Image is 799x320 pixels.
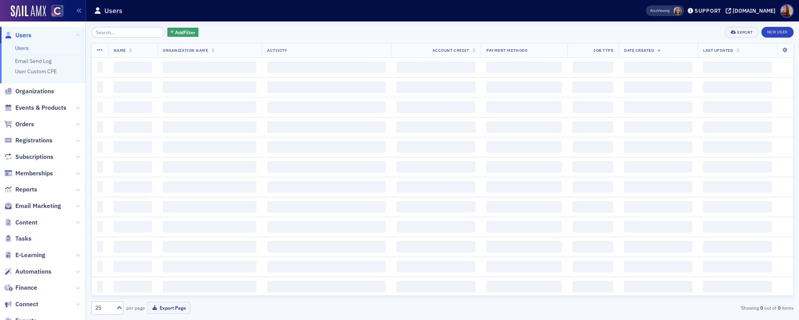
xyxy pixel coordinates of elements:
span: ‌ [396,221,475,233]
span: ‌ [97,61,103,73]
span: ‌ [703,61,772,73]
a: E-Learning [4,251,45,259]
span: ‌ [703,201,772,213]
a: Tasks [4,234,31,243]
strong: 0 [776,304,782,311]
button: Export [725,27,758,38]
span: ‌ [97,161,103,173]
a: Email Send Log [15,58,51,64]
span: ‌ [396,121,475,133]
span: ‌ [267,141,385,153]
span: ‌ [267,161,385,173]
span: ‌ [114,161,152,173]
span: ‌ [703,141,772,153]
span: ‌ [624,121,692,133]
a: Subscriptions [4,153,53,161]
span: ‌ [97,121,103,133]
span: ‌ [97,201,103,213]
span: ‌ [163,261,256,272]
span: Last Updated [703,48,733,53]
span: ‌ [486,81,562,93]
div: Showing out of items [565,304,794,311]
span: ‌ [114,261,152,272]
span: ‌ [396,81,475,93]
span: ‌ [624,281,692,292]
span: ‌ [573,241,613,252]
a: Events & Products [4,104,66,112]
span: Add Filter [175,29,195,36]
span: ‌ [703,121,772,133]
span: ‌ [114,201,152,213]
h1: Users [104,6,122,15]
a: Organizations [4,87,54,96]
span: ‌ [114,101,152,113]
span: ‌ [97,261,103,272]
span: ‌ [486,241,562,252]
span: ‌ [486,101,562,113]
span: ‌ [267,221,385,233]
span: ‌ [267,241,385,252]
span: ‌ [573,101,613,113]
span: Organizations [15,87,54,96]
span: ‌ [396,281,475,292]
span: ‌ [703,261,772,272]
span: ‌ [486,121,562,133]
span: ‌ [396,261,475,272]
img: SailAMX [51,5,63,17]
span: ‌ [624,261,692,272]
span: ‌ [267,201,385,213]
img: SailAMX [11,5,46,18]
span: ‌ [573,281,613,292]
span: Automations [15,267,51,276]
span: Orders [15,120,34,129]
span: ‌ [624,161,692,173]
span: ‌ [163,201,256,213]
span: ‌ [573,221,613,233]
span: ‌ [97,141,103,153]
span: ‌ [114,121,152,133]
a: View Homepage [46,5,63,18]
span: ‌ [573,61,613,73]
span: ‌ [573,261,613,272]
span: ‌ [267,61,385,73]
span: ‌ [267,121,385,133]
div: [DOMAIN_NAME] [733,7,776,14]
span: Name [114,48,126,53]
span: ‌ [486,141,562,153]
span: ‌ [703,221,772,233]
span: ‌ [624,241,692,252]
a: Users [4,31,31,40]
span: Reports [15,185,37,194]
span: ‌ [396,61,475,73]
span: ‌ [624,221,692,233]
span: Content [15,218,38,227]
div: Support [695,7,721,14]
span: ‌ [486,161,562,173]
span: ‌ [267,81,385,93]
div: Also [650,8,657,13]
a: Users [15,45,29,51]
a: Registrations [4,136,53,145]
span: ‌ [396,201,475,213]
span: Events & Products [15,104,66,112]
div: 25 [95,304,112,312]
a: User Custom CPE [15,68,57,75]
span: ‌ [267,101,385,113]
span: ‌ [486,281,562,292]
span: ‌ [163,121,256,133]
a: New User [761,27,794,38]
a: Reports [4,185,37,194]
span: ‌ [624,141,692,153]
span: ‌ [703,161,772,173]
a: Orders [4,120,34,129]
button: AddFilter [167,28,199,37]
span: ‌ [486,201,562,213]
span: ‌ [396,161,475,173]
span: Profile [780,4,794,18]
span: ‌ [396,101,475,113]
span: Activity [267,48,287,53]
span: ‌ [396,181,475,193]
span: Job Type [593,48,613,53]
span: ‌ [114,281,152,292]
span: ‌ [163,181,256,193]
